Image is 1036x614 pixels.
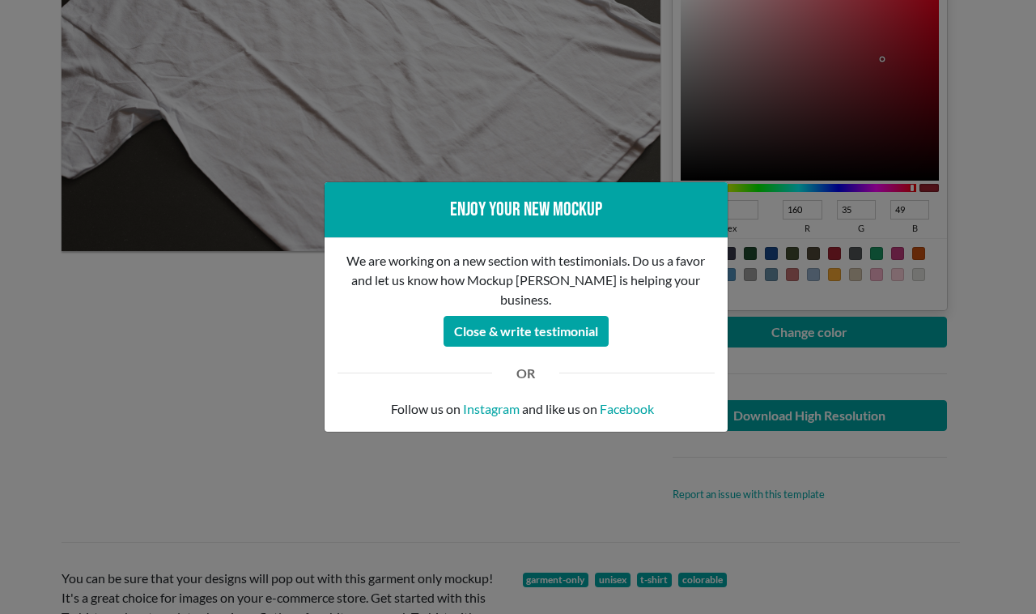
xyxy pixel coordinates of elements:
p: We are working on a new section with testimonials. Do us a favor and let us know how Mockup [PERS... [338,251,715,309]
button: Close & write testimonial [444,316,609,347]
div: Enjoy your new mockup [338,195,715,224]
div: OR [504,364,547,383]
a: Facebook [600,399,654,419]
a: Instagram [463,399,520,419]
a: Close & write testimonial [444,318,609,334]
p: Follow us on and like us on [338,399,715,419]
